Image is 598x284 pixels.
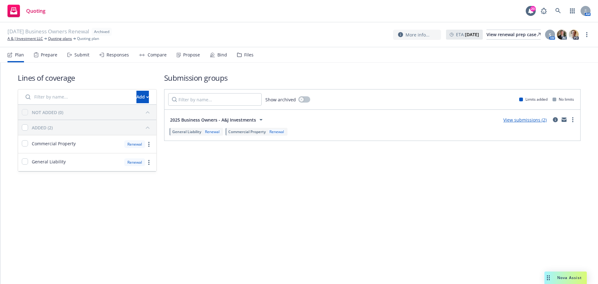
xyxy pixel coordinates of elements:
button: More info... [393,30,441,40]
span: [DATE] Business Owners Renewal [7,28,89,36]
strong: [DATE] [465,31,479,37]
div: Submit [74,52,89,57]
h1: Submission groups [164,73,581,83]
button: 2025 Business Owners - A&J Investments [168,113,267,126]
span: Quoting [26,8,45,13]
div: Renewal [124,140,145,148]
a: mail [560,116,568,123]
div: Bind [217,52,227,57]
span: General Liability [172,129,201,134]
span: More info... [406,31,430,38]
a: View renewal prep case [486,30,541,40]
div: Renewal [124,158,145,166]
button: Nova Assist [544,272,587,284]
div: View renewal prep case [486,30,541,39]
span: Archived [94,29,109,35]
div: 20 [530,6,536,12]
span: ETA : [456,31,479,38]
a: more [145,159,153,166]
a: View submissions (2) [503,117,547,123]
span: Commercial Property [228,129,266,134]
div: Compare [148,52,167,57]
div: Drag to move [544,272,552,284]
img: photo [569,30,579,40]
input: Filter by name... [168,93,262,106]
span: Nova Assist [557,275,582,280]
a: more [583,31,591,38]
div: Prepare [41,52,57,57]
div: No limits [553,97,574,102]
span: S [549,31,551,38]
a: Search [552,5,564,17]
a: more [145,141,153,148]
a: Quoting [5,2,48,20]
span: 2025 Business Owners - A&J Investments [170,117,256,123]
button: ADDED (2) [32,123,153,132]
a: Switch app [566,5,579,17]
a: A & J Investment LLC [7,36,43,41]
div: Files [244,52,254,57]
a: circleInformation [552,116,559,123]
button: Add [136,91,149,103]
a: Report a Bug [538,5,550,17]
a: Quoting plans [48,36,72,41]
h1: Lines of coverage [18,73,157,83]
button: NOT ADDED (0) [32,107,153,117]
span: Show archived [265,96,296,103]
img: photo [557,30,567,40]
div: Plan [15,52,24,57]
div: Propose [183,52,200,57]
div: Renewal [204,129,221,134]
span: Quoting plan [77,36,99,41]
div: NOT ADDED (0) [32,109,63,116]
div: Limits added [519,97,548,102]
a: more [569,116,577,123]
div: ADDED (2) [32,124,53,131]
span: General Liability [32,158,66,165]
div: Responses [107,52,129,57]
div: Renewal [268,129,285,134]
span: Commercial Property [32,140,76,147]
input: Filter by name... [22,91,133,103]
